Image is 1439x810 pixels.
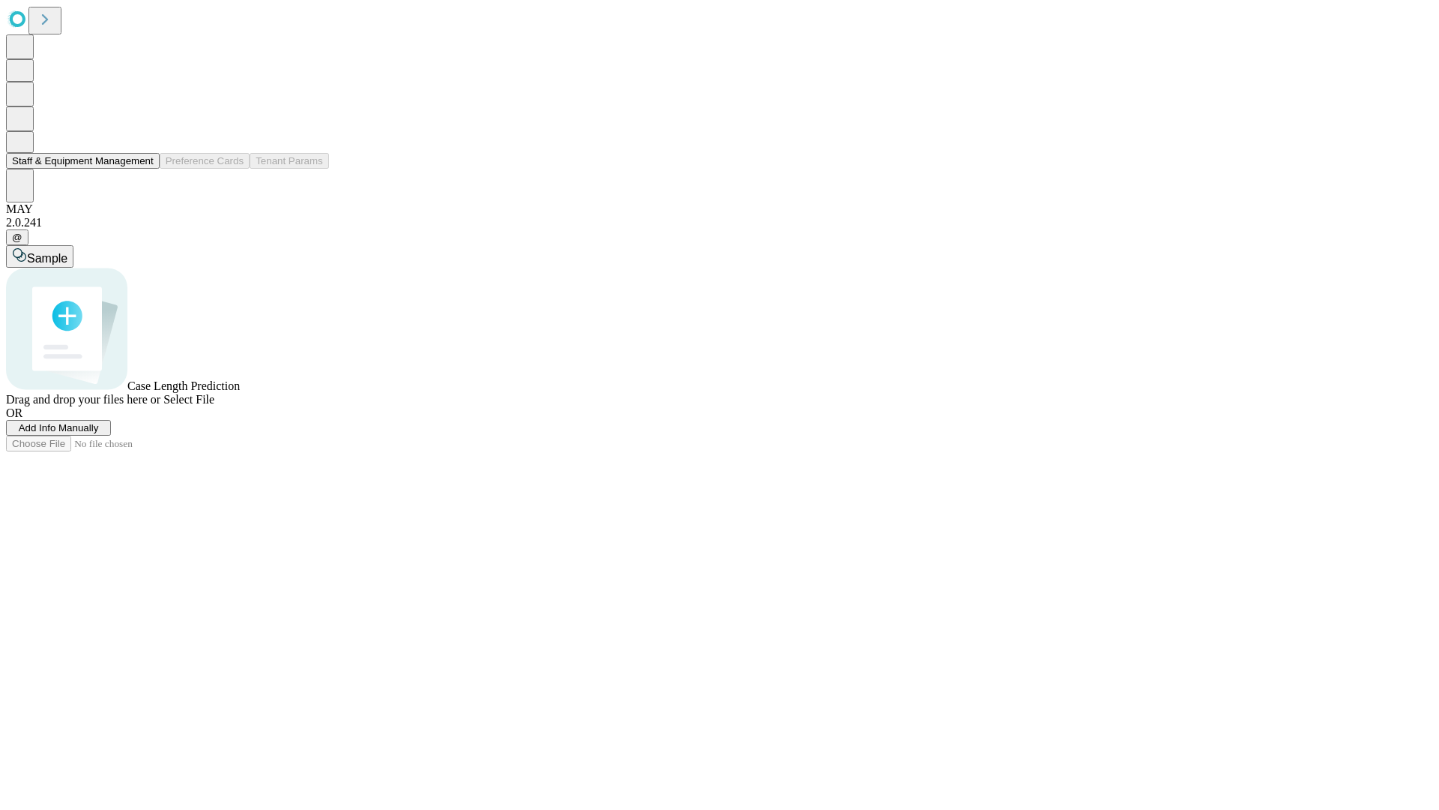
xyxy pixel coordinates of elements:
button: Preference Cards [160,153,250,169]
span: @ [12,232,22,243]
span: Drag and drop your files here or [6,393,160,406]
div: 2.0.241 [6,216,1433,229]
span: Case Length Prediction [127,379,240,392]
button: @ [6,229,28,245]
span: Add Info Manually [19,422,99,433]
button: Tenant Params [250,153,329,169]
button: Add Info Manually [6,420,111,436]
span: Sample [27,252,67,265]
button: Sample [6,245,73,268]
span: OR [6,406,22,419]
button: Staff & Equipment Management [6,153,160,169]
span: Select File [163,393,214,406]
div: MAY [6,202,1433,216]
